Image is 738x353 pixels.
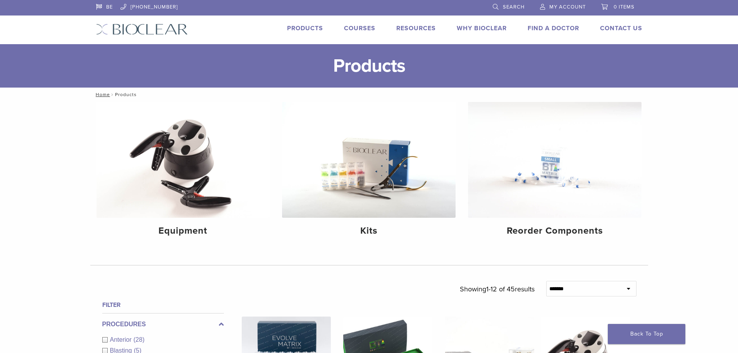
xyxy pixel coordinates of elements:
[457,24,507,32] a: Why Bioclear
[614,4,635,10] span: 0 items
[528,24,579,32] a: Find A Doctor
[282,102,456,218] img: Kits
[96,24,188,35] img: Bioclear
[287,24,323,32] a: Products
[600,24,642,32] a: Contact Us
[96,102,270,243] a: Equipment
[486,285,515,293] span: 1-12 of 45
[96,102,270,218] img: Equipment
[460,281,535,297] p: Showing results
[102,320,224,329] label: Procedures
[344,24,375,32] a: Courses
[549,4,586,10] span: My Account
[468,102,642,243] a: Reorder Components
[474,224,635,238] h4: Reorder Components
[503,4,525,10] span: Search
[468,102,642,218] img: Reorder Components
[110,336,134,343] span: Anterior
[288,224,449,238] h4: Kits
[90,88,648,102] nav: Products
[282,102,456,243] a: Kits
[110,93,115,96] span: /
[103,224,264,238] h4: Equipment
[102,300,224,310] h4: Filter
[396,24,436,32] a: Resources
[134,336,145,343] span: (28)
[608,324,685,344] a: Back To Top
[93,92,110,97] a: Home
